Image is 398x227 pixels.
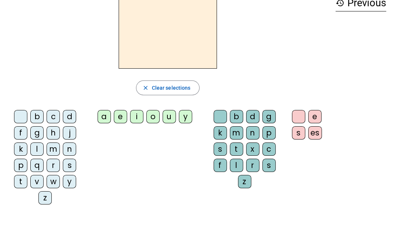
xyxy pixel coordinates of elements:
[262,126,276,140] div: p
[63,110,76,123] div: d
[142,85,149,91] mat-icon: close
[30,110,44,123] div: b
[262,110,276,123] div: g
[146,110,160,123] div: o
[30,142,44,156] div: l
[63,175,76,188] div: y
[130,110,143,123] div: i
[292,126,305,140] div: s
[136,80,200,95] button: Clear selections
[47,126,60,140] div: h
[308,110,322,123] div: e
[63,142,76,156] div: n
[38,191,52,204] div: z
[308,126,322,140] div: es
[30,159,44,172] div: q
[63,126,76,140] div: j
[214,142,227,156] div: s
[179,110,192,123] div: y
[14,142,27,156] div: k
[14,175,27,188] div: t
[262,142,276,156] div: c
[47,110,60,123] div: c
[30,175,44,188] div: v
[230,159,243,172] div: l
[30,126,44,140] div: g
[214,126,227,140] div: k
[246,126,259,140] div: n
[14,159,27,172] div: p
[246,159,259,172] div: r
[262,159,276,172] div: s
[230,110,243,123] div: b
[246,142,259,156] div: x
[114,110,127,123] div: e
[14,126,27,140] div: f
[230,126,243,140] div: m
[238,175,251,188] div: z
[98,110,111,123] div: a
[47,142,60,156] div: m
[246,110,259,123] div: d
[230,142,243,156] div: t
[47,175,60,188] div: w
[47,159,60,172] div: r
[63,159,76,172] div: s
[163,110,176,123] div: u
[152,83,191,92] span: Clear selections
[214,159,227,172] div: f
